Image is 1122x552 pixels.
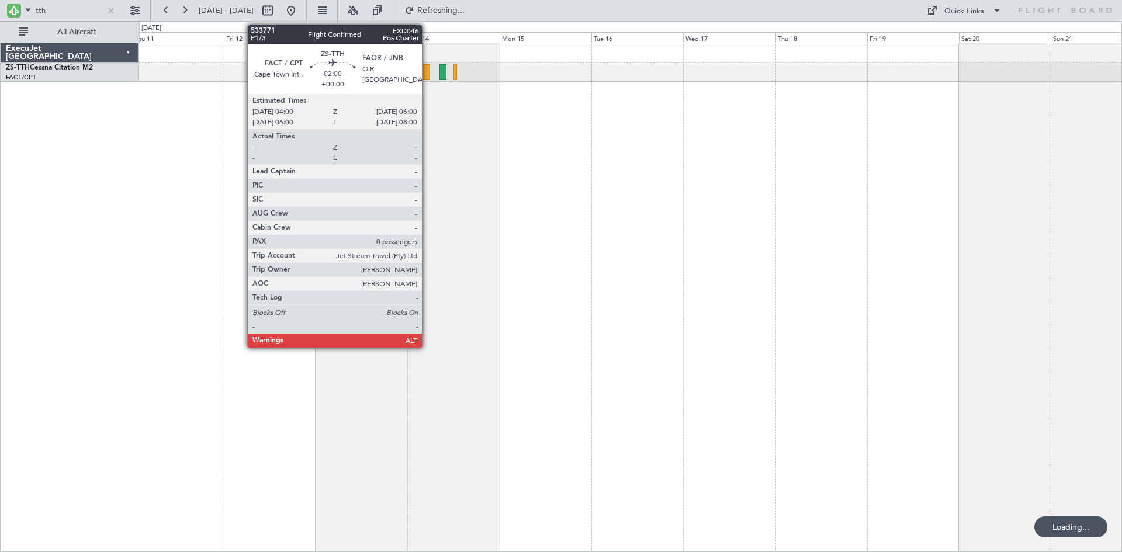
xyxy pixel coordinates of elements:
[6,73,36,82] a: FACT/CPT
[683,32,775,43] div: Wed 17
[944,6,984,18] div: Quick Links
[141,23,161,33] div: [DATE]
[1034,516,1107,537] div: Loading...
[959,32,1051,43] div: Sat 20
[132,32,224,43] div: Thu 11
[399,1,469,20] button: Refreshing...
[13,23,127,41] button: All Aircraft
[36,2,103,19] input: A/C (Reg. or Type)
[6,64,30,71] span: ZS-TTH
[591,32,683,43] div: Tue 16
[921,1,1007,20] button: Quick Links
[867,32,959,43] div: Fri 19
[407,32,499,43] div: Sun 14
[199,5,254,16] span: [DATE] - [DATE]
[500,32,591,43] div: Mon 15
[6,64,93,71] a: ZS-TTHCessna Citation M2
[316,32,407,43] div: Sat 13
[775,32,867,43] div: Thu 18
[417,6,466,15] span: Refreshing...
[224,32,316,43] div: Fri 12
[30,28,123,36] span: All Aircraft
